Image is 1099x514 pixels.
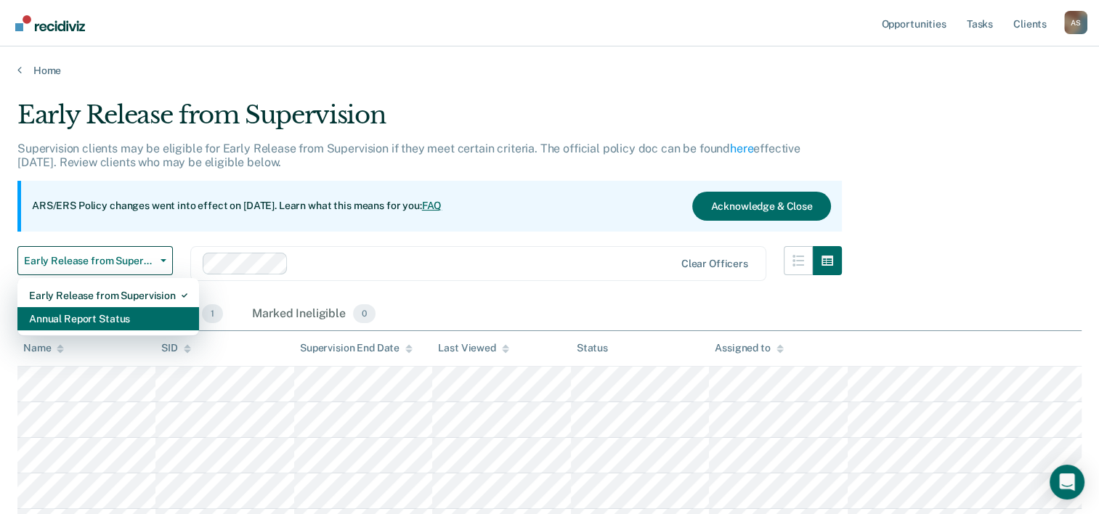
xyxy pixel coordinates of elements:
[17,246,173,275] button: Early Release from Supervision
[715,342,783,354] div: Assigned to
[1050,465,1084,499] div: Open Intercom Messenger
[29,307,187,330] div: Annual Report Status
[161,342,191,354] div: SID
[692,192,830,221] button: Acknowledge & Close
[1064,11,1087,34] div: A S
[681,258,748,270] div: Clear officers
[249,298,378,330] div: Marked Ineligible0
[422,200,442,211] a: FAQ
[29,284,187,307] div: Early Release from Supervision
[24,255,155,267] span: Early Release from Supervision
[300,342,413,354] div: Supervision End Date
[17,64,1082,77] a: Home
[202,304,223,323] span: 1
[730,142,753,155] a: here
[438,342,508,354] div: Last Viewed
[17,142,800,169] p: Supervision clients may be eligible for Early Release from Supervision if they meet certain crite...
[15,15,85,31] img: Recidiviz
[32,199,442,213] p: ARS/ERS Policy changes went into effect on [DATE]. Learn what this means for you:
[577,342,608,354] div: Status
[1064,11,1087,34] button: Profile dropdown button
[23,342,64,354] div: Name
[353,304,376,323] span: 0
[17,100,842,142] div: Early Release from Supervision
